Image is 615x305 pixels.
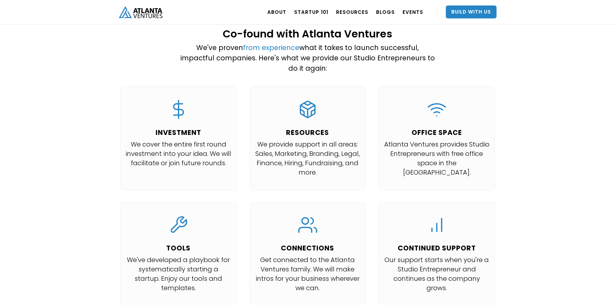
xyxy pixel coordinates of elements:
img: Users [298,215,317,235]
p: We provide support in all areas: Sales, Marketing, Branding, Legal, Finance, Hiring, Fundraising,... [255,140,361,177]
h4: CONTINUED SUPPORT [384,244,490,252]
img: Invest [169,100,188,119]
p: Atlanta Ventures provides Studio Entrepreneurs with free office space in the [GEOGRAPHIC_DATA]. [384,140,490,177]
a: ABOUT [267,3,286,21]
img: Tools [169,215,188,235]
a: RESOURCES [336,3,368,21]
h4: OFFICE SPACE [384,129,490,137]
h4: TOOLS [126,244,231,252]
h4: RESOURCES [255,129,361,137]
img: Bar Chart [427,215,446,235]
p: Get connected to the Atlanta Ventures family. We will make intros for your business wherever we can. [255,255,361,293]
a: Startup 101 [294,3,328,21]
p: We cover the entire first round investment into your idea. We will facilitate or join future rounds. [126,140,231,168]
p: We've developed a playbook for systematically starting a startup. Enjoy our tools and templates. [126,255,231,293]
h2: Co-found with Atlanta Ventures [180,28,435,39]
a: from experience [243,43,299,52]
h4: INVESTMENT [126,129,231,137]
p: We've proven what it takes to launch successful, impactful companies. Here's what we provide our ... [180,43,435,74]
a: EVENTS [403,3,423,21]
h4: CONNECTIONS [255,244,361,252]
a: BLOGS [376,3,395,21]
img: Wifi [427,100,446,119]
a: Build With Us [446,5,497,18]
img: Code Sandbox [298,100,317,119]
p: Our support starts when you're a Studio Entrepreneur and continues as the company grows. [384,255,490,293]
